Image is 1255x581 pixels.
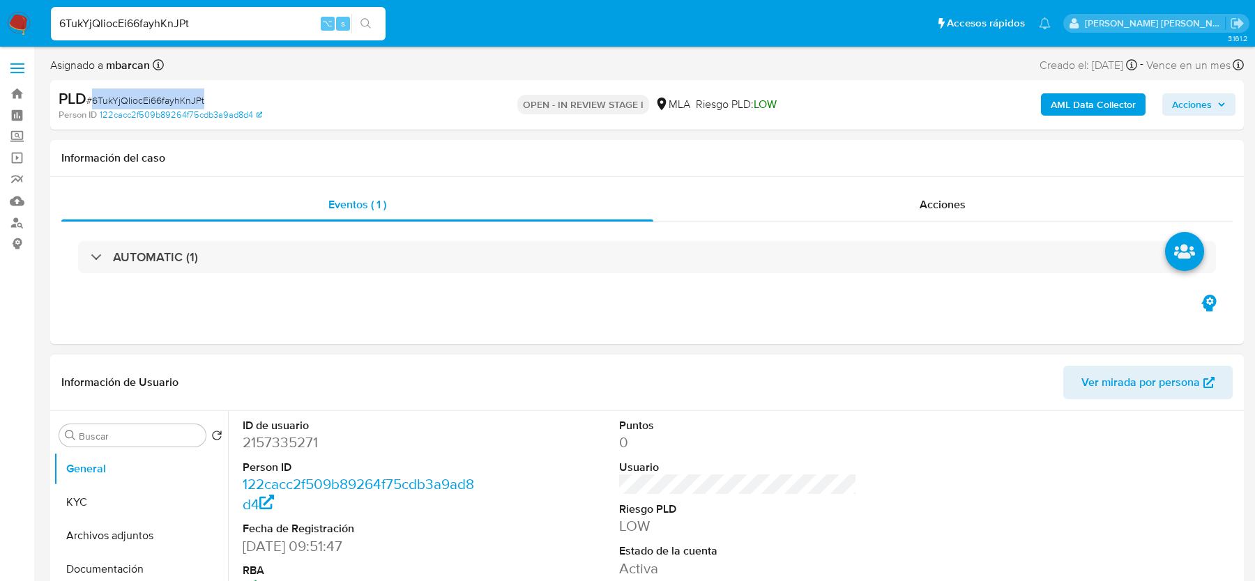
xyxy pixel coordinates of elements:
[517,95,649,114] p: OPEN - IN REVIEW STAGE I
[619,418,856,433] dt: Puntos
[341,17,345,30] span: s
[1085,17,1226,30] p: magali.barcan@mercadolibre.com
[1063,366,1233,399] button: Ver mirada por persona
[243,474,474,513] a: 122cacc2f509b89264f75cdb3a9ad8d4
[78,241,1216,273] div: AUTOMATIC (1)
[619,502,856,517] dt: Riesgo PLD
[1146,58,1231,73] span: Vence en un mes
[211,430,222,445] button: Volver al orden por defecto
[100,109,262,121] a: 122cacc2f509b89264f75cdb3a9ad8d4
[61,375,178,389] h1: Información de Usuario
[54,452,228,486] button: General
[655,97,690,112] div: MLA
[328,196,386,212] span: Eventos ( 1 )
[619,559,856,578] dd: Activa
[1140,56,1143,75] span: -
[243,418,480,433] dt: ID de usuario
[86,93,204,107] span: # 6TukYjQIiocEi66fayhKnJPt
[59,87,86,109] b: PLD
[619,543,856,559] dt: Estado de la cuenta
[1051,93,1136,116] b: AML Data Collector
[113,249,198,265] h3: AUTOMATIC (1)
[243,433,480,452] dd: 2157335271
[1230,16,1245,31] a: Salir
[54,486,228,519] button: KYC
[1039,17,1051,29] a: Notificaciones
[1041,93,1146,116] button: AML Data Collector
[61,151,1233,165] h1: Información del caso
[920,196,966,212] span: Acciones
[79,430,200,442] input: Buscar
[1172,93,1212,116] span: Acciones
[54,519,228,552] button: Archivos adjuntos
[696,97,777,112] span: Riesgo PLD:
[322,17,333,30] span: ⌥
[619,433,856,452] dd: 0
[65,430,76,441] button: Buscar
[1040,56,1137,75] div: Creado el: [DATE]
[351,14,380,33] button: search-icon
[103,57,150,73] b: mbarcan
[243,536,480,556] dd: [DATE] 09:51:47
[59,109,97,121] b: Person ID
[754,96,777,112] span: LOW
[619,460,856,475] dt: Usuario
[1081,366,1200,399] span: Ver mirada por persona
[1162,93,1235,116] button: Acciones
[243,521,480,536] dt: Fecha de Registración
[619,516,856,536] dd: LOW
[243,460,480,475] dt: Person ID
[51,15,386,33] input: Buscar usuario o caso...
[50,58,150,73] span: Asignado a
[243,563,480,578] dt: RBA
[947,16,1025,31] span: Accesos rápidos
